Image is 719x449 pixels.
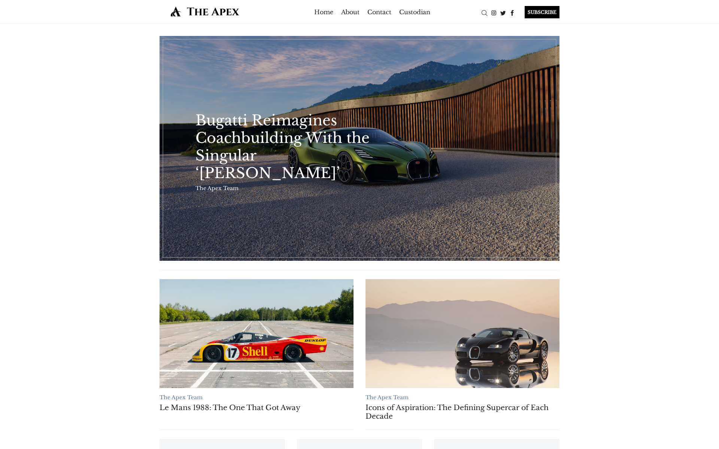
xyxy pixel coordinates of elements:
[508,9,517,16] a: Facebook
[160,394,203,401] a: The Apex Team
[195,185,239,192] a: The Apex Team
[365,394,409,401] a: The Apex Team
[489,9,498,16] a: Instagram
[365,403,559,421] a: Icons of Aspiration: The Defining Supercar of Each Decade
[517,6,559,18] a: SUBSCRIBE
[160,36,559,261] a: Bugatti Reimagines Coachbuilding With the Singular ‘Brouillard’
[525,6,559,18] div: SUBSCRIBE
[399,6,430,18] a: Custodian
[367,6,391,18] a: Contact
[160,403,354,412] a: Le Mans 1988: The One That Got Away
[160,6,251,17] img: The Apex by Custodian
[314,6,333,18] a: Home
[195,112,395,182] a: Bugatti Reimagines Coachbuilding With the Singular ‘[PERSON_NAME]’
[498,9,508,16] a: Twitter
[160,279,354,388] a: Le Mans 1988: The One That Got Away
[365,279,559,388] a: Icons of Aspiration: The Defining Supercar of Each Decade
[341,6,359,18] a: About
[480,9,489,16] a: Search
